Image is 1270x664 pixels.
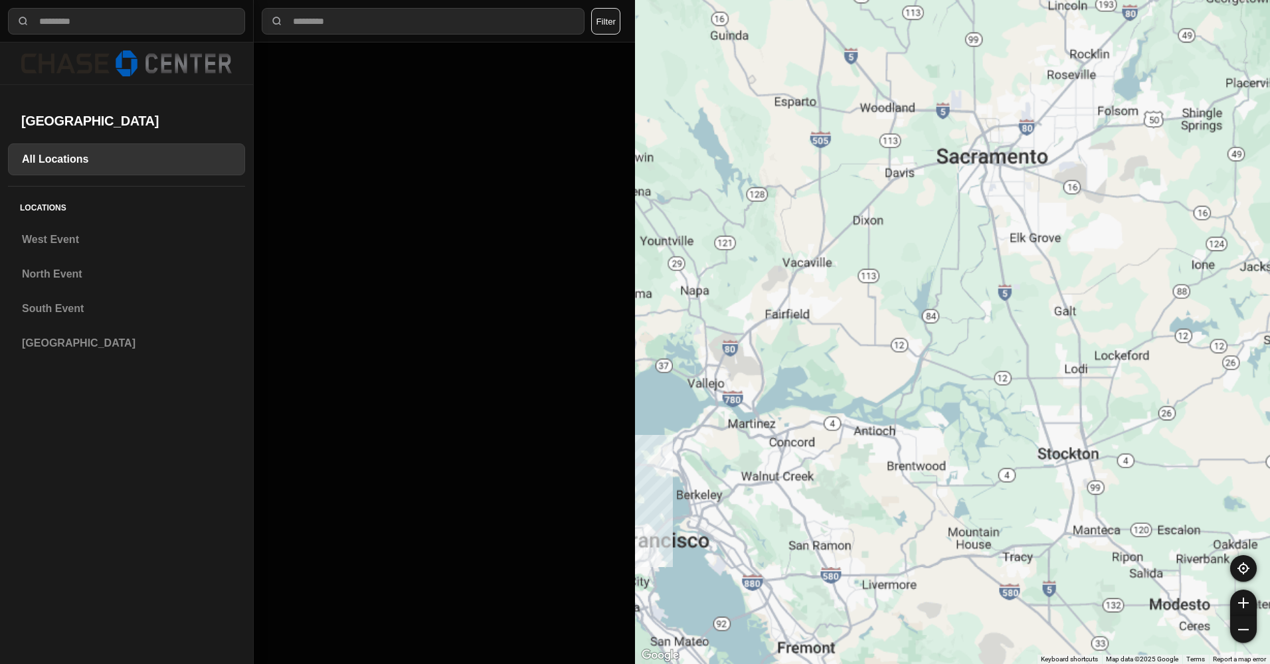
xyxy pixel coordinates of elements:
[638,647,682,664] a: Open this area in Google Maps (opens a new window)
[638,647,682,664] img: Google
[1230,616,1257,643] button: zoom-out
[8,224,245,256] a: West Event
[1186,655,1205,663] a: Terms
[22,266,231,282] h3: North Event
[21,112,232,130] h2: [GEOGRAPHIC_DATA]
[8,143,245,175] a: All Locations
[1238,624,1249,635] img: zoom-out
[17,15,30,28] img: search
[21,50,232,76] img: logo
[22,335,231,351] h3: [GEOGRAPHIC_DATA]
[22,151,231,167] h3: All Locations
[1213,655,1266,663] a: Report a map error
[1237,562,1249,574] img: recenter
[1230,555,1257,582] button: recenter
[591,8,620,35] button: Filter
[22,232,231,248] h3: West Event
[1230,590,1257,616] button: zoom-in
[8,293,245,325] a: South Event
[8,187,245,224] h5: Locations
[1238,598,1249,608] img: zoom-in
[8,258,245,290] a: North Event
[8,327,245,359] a: [GEOGRAPHIC_DATA]
[1041,655,1098,664] button: Keyboard shortcuts
[1106,655,1178,663] span: Map data ©2025 Google
[270,15,284,28] img: search
[22,301,231,317] h3: South Event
